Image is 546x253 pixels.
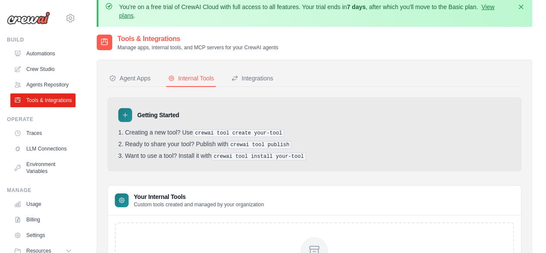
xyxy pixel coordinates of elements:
[10,213,76,227] a: Billing
[10,197,76,211] a: Usage
[230,70,275,87] button: Integrations
[10,78,76,92] a: Agents Repository
[117,44,278,51] p: Manage apps, internal tools, and MCP servers for your CrewAI agents
[168,74,214,83] div: Internal Tools
[134,192,264,201] h3: Your Internal Tools
[7,36,76,43] div: Build
[10,228,76,242] a: Settings
[117,34,278,44] h2: Tools & Integrations
[109,74,151,83] div: Agent Apps
[137,111,179,119] h3: Getting Started
[118,152,511,160] li: Want to use a tool? Install it with
[228,141,292,149] pre: crewai tool publish
[7,12,50,25] img: Logo
[134,201,264,208] p: Custom tools created and managed by your organization
[7,116,76,123] div: Operate
[211,153,306,160] pre: crewai tool install your-tool
[118,141,511,149] li: Ready to share your tool? Publish with
[10,62,76,76] a: Crew Studio
[119,3,511,20] p: You're on a free trial of CrewAI Cloud with full access to all features. Your trial ends in , aft...
[10,47,76,61] a: Automations
[10,93,76,107] a: Tools & Integrations
[347,3,366,10] strong: 7 days
[10,157,76,178] a: Environment Variables
[166,70,216,87] button: Internal Tools
[10,126,76,140] a: Traces
[118,129,511,137] li: Creating a new tool? Use
[231,74,273,83] div: Integrations
[107,70,152,87] button: Agent Apps
[7,187,76,194] div: Manage
[10,142,76,156] a: LLM Connections
[193,129,284,137] pre: crewai tool create your-tool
